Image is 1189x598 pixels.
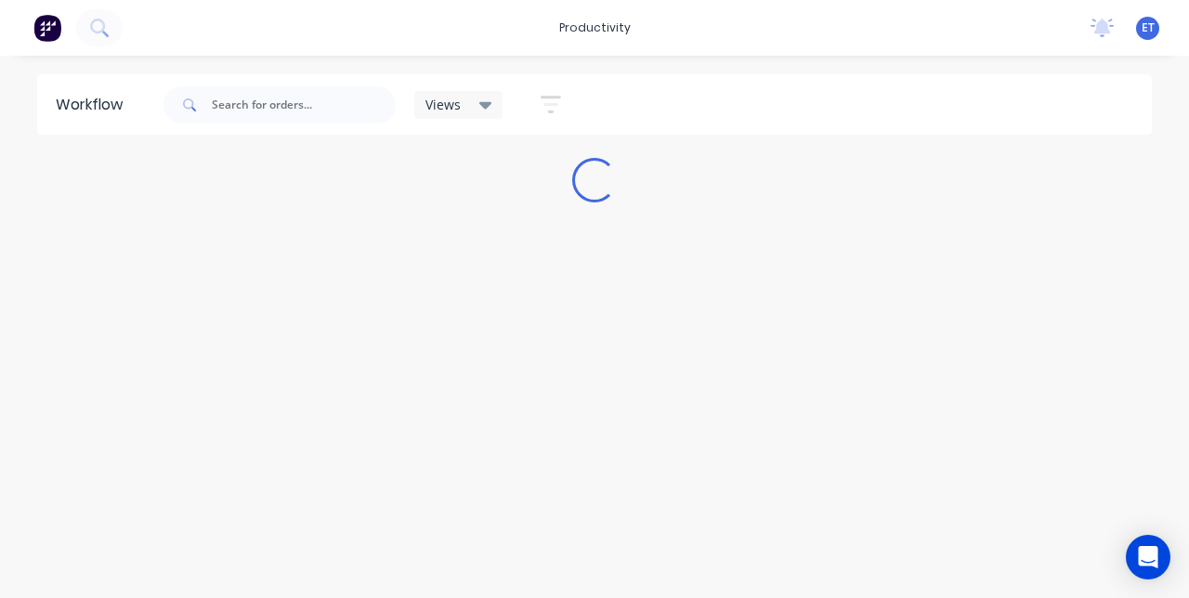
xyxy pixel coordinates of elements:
[33,14,61,42] img: Factory
[56,94,132,116] div: Workflow
[1126,535,1170,579] div: Open Intercom Messenger
[550,14,640,42] div: productivity
[425,95,461,114] span: Views
[212,86,396,123] input: Search for orders...
[1142,19,1155,36] span: ET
